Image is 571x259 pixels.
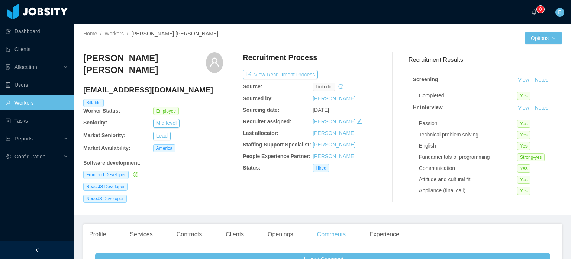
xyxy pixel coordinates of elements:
[419,120,517,127] div: Passion
[83,31,97,37] a: Home
[419,92,517,100] div: Completed
[83,85,223,95] h4: [EMAIL_ADDRESS][DOMAIN_NAME]
[243,95,273,101] b: Sourced by:
[6,136,11,141] i: icon: line-chart
[6,24,68,39] a: icon: pie-chartDashboard
[313,164,329,172] span: Hired
[313,107,329,113] span: [DATE]
[243,70,318,79] button: icon: exportView Recruitment Process
[6,113,68,128] a: icon: profileTasks
[517,142,530,150] span: Yes
[243,72,318,78] a: icon: exportView Recruitment Process
[131,31,218,37] span: [PERSON_NAME] [PERSON_NAME]
[243,130,278,136] b: Last allocator:
[413,104,443,110] strong: Hr interview
[83,132,126,138] b: Market Seniority:
[313,119,355,124] a: [PERSON_NAME]
[313,142,355,148] a: [PERSON_NAME]
[532,104,551,113] button: Notes
[517,187,530,195] span: Yes
[153,107,179,115] span: Employee
[262,224,299,245] div: Openings
[517,92,530,100] span: Yes
[558,8,561,17] span: E
[409,55,562,64] h3: Recruitment Results
[83,195,127,203] span: NodeJS Developer
[419,187,517,195] div: Appliance (final call)
[517,153,545,161] span: Strong-yes
[532,76,551,85] button: Notes
[153,144,175,152] span: America
[83,52,206,76] h3: [PERSON_NAME] [PERSON_NAME]
[243,165,260,171] b: Status:
[515,77,532,83] a: View
[104,31,124,37] a: Workers
[243,119,291,124] b: Recruiter assigned:
[83,145,130,151] b: Market Availability:
[243,83,262,89] b: Source:
[171,224,208,245] div: Contracts
[100,31,101,37] span: /
[133,172,138,177] i: icon: check-circle
[6,95,68,110] a: icon: userWorkers
[132,171,138,177] a: icon: check-circle
[243,52,317,63] h4: Recruitment Process
[419,153,517,161] div: Fundamentals of programming
[14,154,45,159] span: Configuration
[220,224,250,245] div: Clients
[6,42,68,57] a: icon: auditClients
[127,31,128,37] span: /
[243,153,310,159] b: People Experience Partner:
[209,57,220,67] i: icon: user
[14,64,37,70] span: Allocation
[83,120,107,126] b: Seniority:
[6,154,11,159] i: icon: setting
[419,164,517,172] div: Communication
[311,224,352,245] div: Comments
[313,83,335,91] span: linkedin
[313,153,355,159] a: [PERSON_NAME]
[83,171,129,179] span: Frontend Developer
[525,32,562,44] button: Optionsicon: down
[313,95,355,101] a: [PERSON_NAME]
[517,164,530,173] span: Yes
[364,224,405,245] div: Experience
[515,105,532,111] a: View
[83,99,104,107] span: Billable
[532,9,537,15] i: icon: bell
[419,131,517,139] div: Technical problem solving
[517,120,530,128] span: Yes
[517,176,530,184] span: Yes
[338,84,343,89] i: icon: history
[6,78,68,92] a: icon: robotUsers
[419,142,517,150] div: English
[419,176,517,183] div: Attitude and cultural fit
[243,142,311,148] b: Staffing Support Specialist:
[243,107,279,113] b: Sourcing date:
[83,183,128,191] span: ReactJS Developer
[83,108,120,114] b: Worker Status:
[153,132,171,140] button: Lead
[83,224,112,245] div: Profile
[413,76,438,82] strong: Screening
[313,130,355,136] a: [PERSON_NAME]
[6,64,11,70] i: icon: solution
[14,136,33,142] span: Reports
[124,224,158,245] div: Services
[517,131,530,139] span: Yes
[83,160,141,166] b: Software development :
[357,119,362,124] i: icon: edit
[537,6,544,13] sup: 0
[153,119,180,128] button: Mid level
